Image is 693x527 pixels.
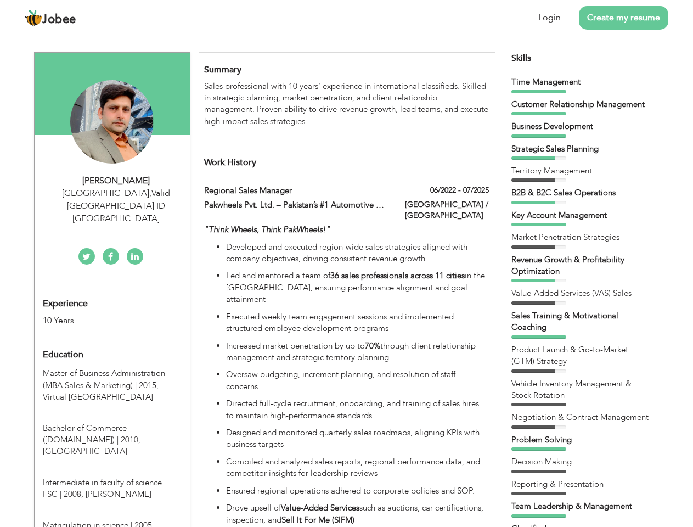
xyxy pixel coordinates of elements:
em: "Think Wheels, Think PakWheels!" [204,224,330,235]
strong: 70% [365,340,380,351]
strong: 36 sales professionals across 11 cities [330,270,465,281]
span: Experience [43,299,88,309]
div: Negotiation & Contract Management [511,412,649,423]
span: , [149,187,151,199]
span: Summary [204,64,241,76]
div: [PERSON_NAME] [43,175,190,187]
p: Sales professional with 10 years’ experience in international classifieds. Skilled in strategic p... [204,81,488,128]
div: Territory Management [511,165,649,177]
p: Increased market penetration by up to through client relationship management and strategic territ... [226,340,488,364]
p: Developed and executed region-wide sales strategies aligned with company objectives, driving cons... [226,242,488,265]
div: Revenue Growth & Profitability Optimization [511,254,649,278]
span: [GEOGRAPHIC_DATA] [43,446,127,457]
div: Decision Making [511,456,649,468]
p: Designed and monitored quarterly sales roadmaps, aligning KPIs with business targets [226,427,488,451]
div: Reporting & Presentation [511,479,649,490]
p: Drove upsell of such as auctions, car certifications, inspection, and [226,502,488,526]
span: Virtual [GEOGRAPHIC_DATA] [43,391,153,402]
span: Work History [204,156,256,169]
div: Product Launch & Go-to-Market (GTM) Strategy [511,344,649,368]
span: [PERSON_NAME] [86,489,151,500]
label: 06/2022 - 07/2025 [430,185,489,196]
label: Pakwheels Pvt. Ltd. – Pakistan’s #1 Automotive Platform | [204,199,388,211]
div: Business Development [511,121,649,132]
div: 10 Years [43,315,156,327]
p: Ensured regional operations adhered to corporate policies and SOP. [226,485,488,497]
label: Regional Sales Manager [204,185,388,197]
div: Strategic Sales Planning [511,143,649,155]
div: Vehicle Inventory Management & Stock Rotation [511,378,649,402]
span: Bachelor of Commerce (B.COM), University of Punjab, 2010 [43,423,140,445]
p: Compiled and analyzed sales reports, regional performance data, and competitor insights for leade... [226,456,488,480]
div: Team Leadership & Management [511,501,649,512]
div: B2B & B2C Sales Operations [511,187,649,199]
div: Market Penetration Strategies [511,232,649,243]
div: Problem Solving [511,434,649,446]
div: Sales Training & Motivational Coaching [511,310,649,334]
div: Key Account Management [511,210,649,221]
span: Jobee [42,14,76,26]
div: Customer Relationship Management [511,99,649,110]
a: Create my resume [579,6,668,30]
strong: Value-Added Services [281,502,359,513]
div: Master of Business Administration (MBA Sales & Marketing), 2015 [35,368,190,403]
img: jobee.io [25,9,42,27]
div: Value-Added Services (VAS) Sales [511,288,649,299]
p: Executed weekly team engagement sessions and implemented structured employee development programs [226,311,488,335]
div: Intermediate in faculty of science FSC, 2008 [35,461,190,501]
div: [GEOGRAPHIC_DATA] Valid [GEOGRAPHIC_DATA] ID [GEOGRAPHIC_DATA] [43,187,190,225]
div: Time Management [511,76,649,88]
div: Bachelor of Commerce (B.COM), 2010 [35,406,190,458]
span: Education [43,350,83,360]
p: Oversaw budgeting, increment planning, and resolution of staff concerns [226,369,488,393]
p: Directed full-cycle recruitment, onboarding, and training of sales hires to maintain high-perform... [226,398,488,422]
span: Skills [511,52,531,64]
span: Master of Business Administration (MBA Sales & Marketing), Virtual University of Pakistan, 2015 [43,368,165,390]
label: [GEOGRAPHIC_DATA] / [GEOGRAPHIC_DATA] [405,199,489,221]
strong: Sell It For Me (SIFM) [281,514,354,525]
a: Jobee [25,9,76,27]
a: Login [538,12,561,24]
span: Intermediate in faculty of science FSC, BISE Gujrawala, 2008 [43,477,162,500]
p: Led and mentored a team of in the [GEOGRAPHIC_DATA], ensuring performance alignment and goal atta... [226,270,488,305]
